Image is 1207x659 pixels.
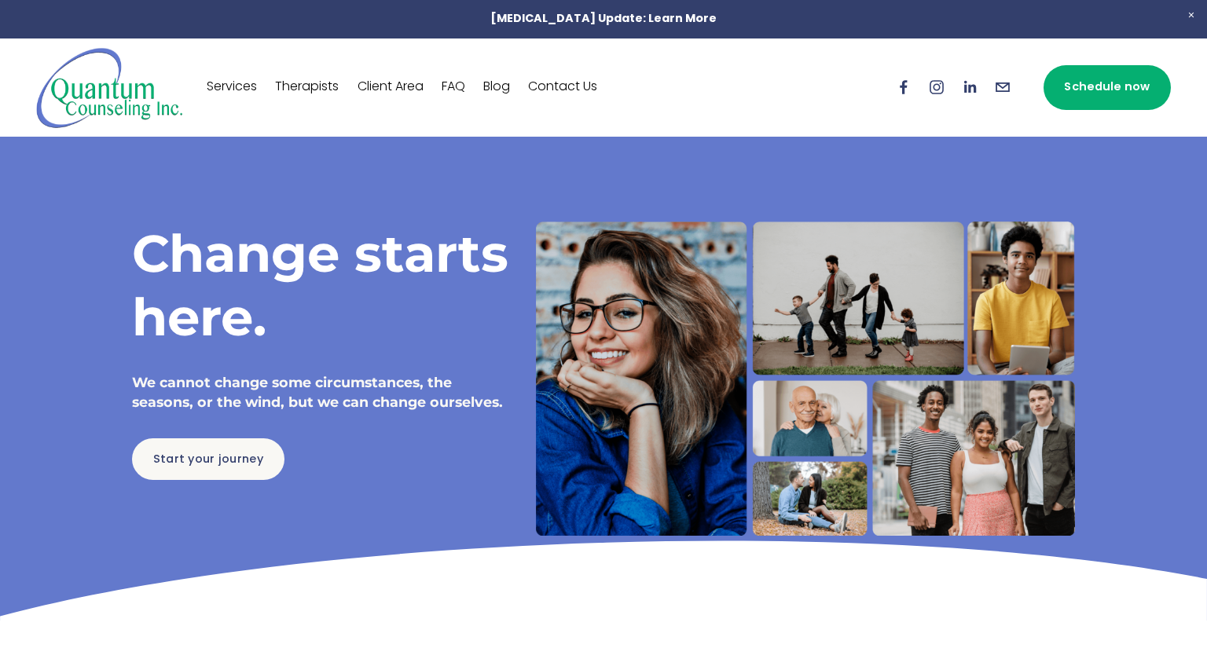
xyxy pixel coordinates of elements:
a: info@quantumcounselinginc.com [994,79,1011,96]
h1: Change starts here. [132,221,509,348]
a: Services [207,75,257,100]
a: LinkedIn [961,79,978,96]
a: Facebook [895,79,912,96]
a: FAQ [442,75,465,100]
img: Quantum Counseling Inc. | Change starts here. [36,46,183,129]
a: Start your journey [132,438,284,480]
a: Contact Us [528,75,597,100]
a: Therapists [275,75,339,100]
a: Client Area [358,75,424,100]
a: Schedule now [1044,65,1171,110]
h4: We cannot change some circumstances, the seasons, or the wind, but we can change ourselves. [132,373,509,412]
a: Blog [483,75,510,100]
a: Instagram [928,79,945,96]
